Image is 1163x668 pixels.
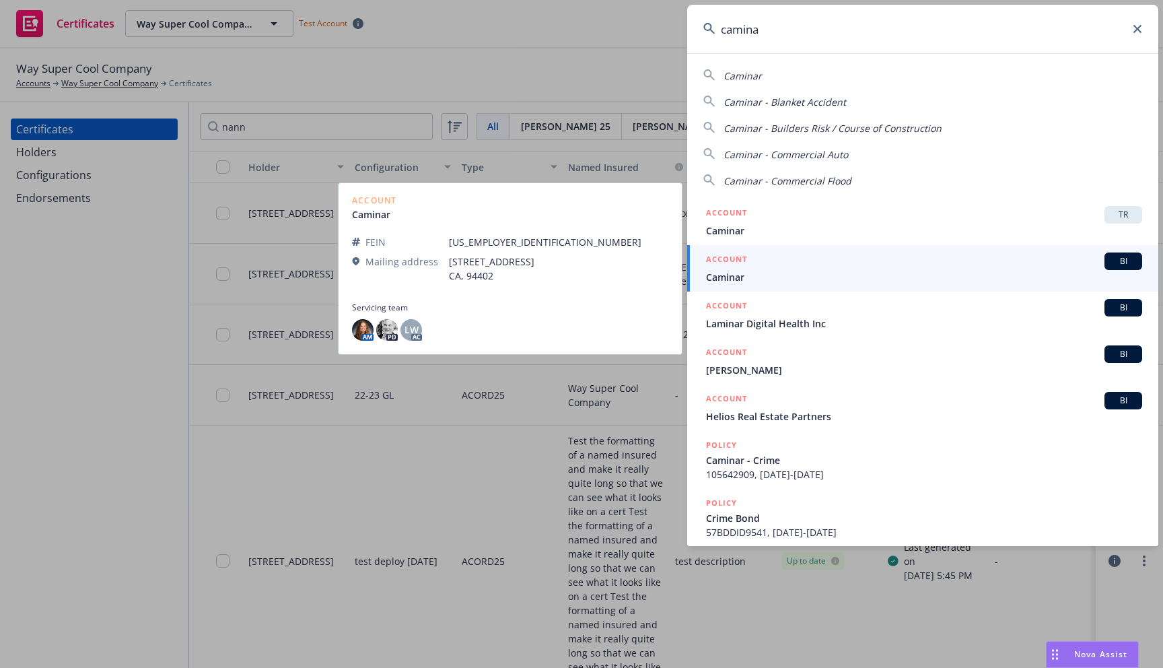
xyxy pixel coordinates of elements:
div: Drag to move [1047,642,1063,667]
a: ACCOUNTTRCaminar [687,199,1158,245]
h5: ACCOUNT [706,345,747,362]
a: POLICYCrime Bond57BDDID9541, [DATE]-[DATE] [687,489,1158,547]
a: ACCOUNTBI[PERSON_NAME] [687,338,1158,385]
span: 105642909, [DATE]-[DATE] [706,467,1142,481]
span: BI [1110,348,1137,360]
span: Caminar [706,224,1142,238]
span: [PERSON_NAME] [706,363,1142,377]
h5: ACCOUNT [706,253,747,269]
span: Caminar [706,270,1142,284]
a: ACCOUNTBICaminar [687,245,1158,292]
span: Nova Assist [1074,648,1127,660]
h5: ACCOUNT [706,206,747,222]
a: ACCOUNTBILaminar Digital Health Inc [687,292,1158,338]
span: Caminar - Commercial Auto [724,148,848,161]
a: POLICYCaminar - Crime105642909, [DATE]-[DATE] [687,431,1158,489]
span: Caminar - Crime [706,453,1142,467]
span: Laminar Digital Health Inc [706,316,1142,331]
h5: POLICY [706,438,737,452]
span: Caminar - Builders Risk / Course of Construction [724,122,942,135]
span: 57BDDID9541, [DATE]-[DATE] [706,525,1142,539]
span: Caminar - Blanket Accident [724,96,846,108]
span: BI [1110,302,1137,314]
input: Search... [687,5,1158,53]
span: Helios Real Estate Partners [706,409,1142,424]
span: TR [1110,209,1137,221]
span: Crime Bond [706,511,1142,525]
span: Caminar - Commercial Flood [724,174,851,187]
span: Caminar [724,69,762,82]
h5: ACCOUNT [706,392,747,408]
button: Nova Assist [1046,641,1139,668]
a: ACCOUNTBIHelios Real Estate Partners [687,385,1158,431]
h5: POLICY [706,496,737,510]
span: BI [1110,395,1137,407]
h5: ACCOUNT [706,299,747,315]
span: BI [1110,255,1137,267]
